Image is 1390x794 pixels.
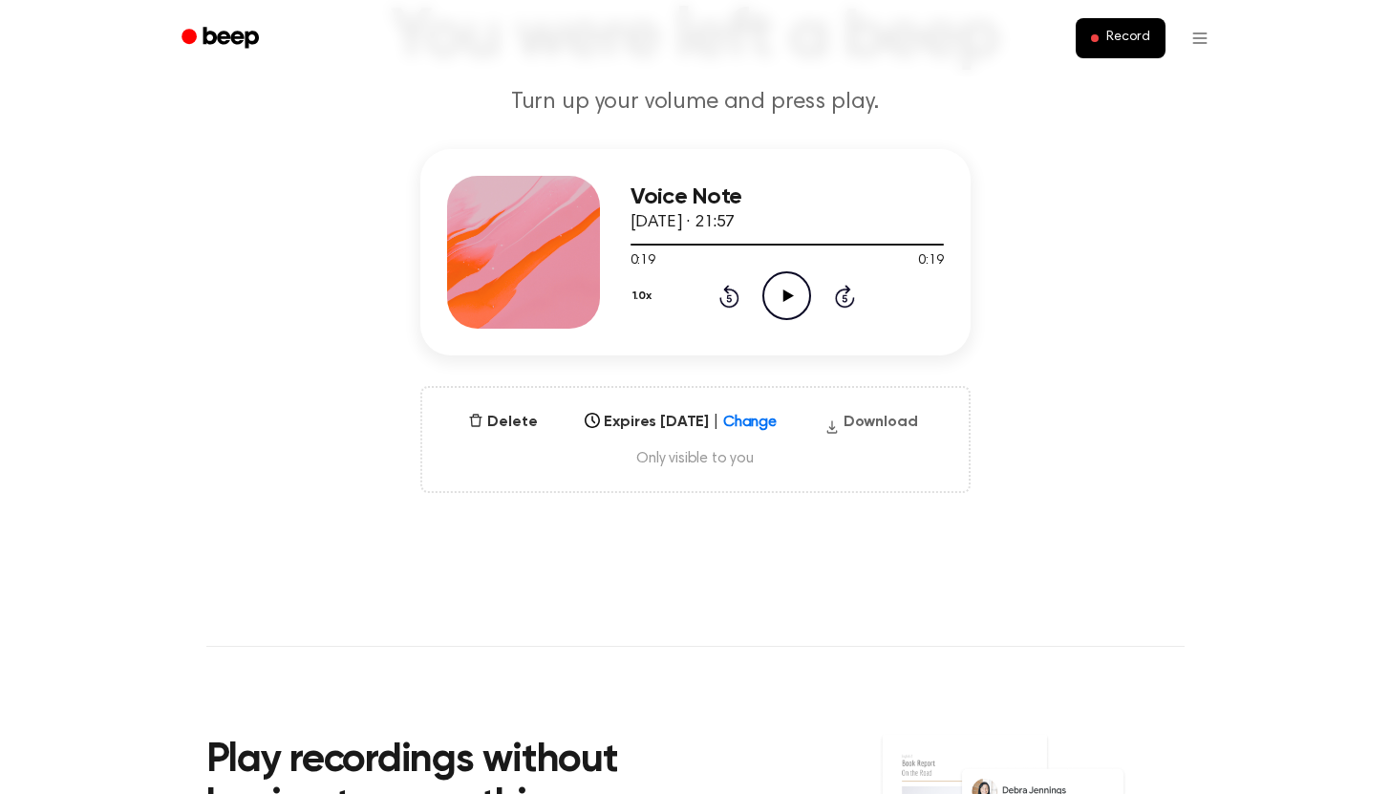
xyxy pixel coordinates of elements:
span: [DATE] · 21:57 [631,214,736,231]
a: Beep [168,20,276,57]
button: Record [1076,18,1165,58]
span: 0:19 [631,251,655,271]
button: 1.0x [631,280,659,312]
h3: Voice Note [631,184,944,210]
span: 0:19 [918,251,943,271]
button: Download [817,411,926,441]
span: Record [1106,30,1149,47]
span: Only visible to you [445,449,946,468]
p: Turn up your volume and press play. [329,87,1062,118]
button: Delete [460,411,545,434]
button: Open menu [1177,15,1223,61]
